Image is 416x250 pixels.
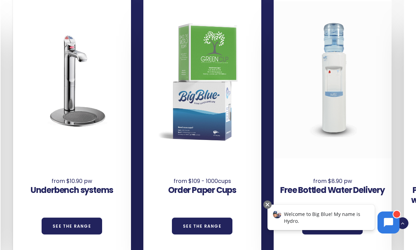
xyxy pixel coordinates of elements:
[280,184,385,196] a: Free Bottled Water Delivery
[31,184,113,196] a: Underbench systems
[172,218,232,235] a: See the Range
[42,218,102,235] a: See the Range
[168,184,236,196] a: Order Paper Cups
[260,199,406,240] iframe: Chatbot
